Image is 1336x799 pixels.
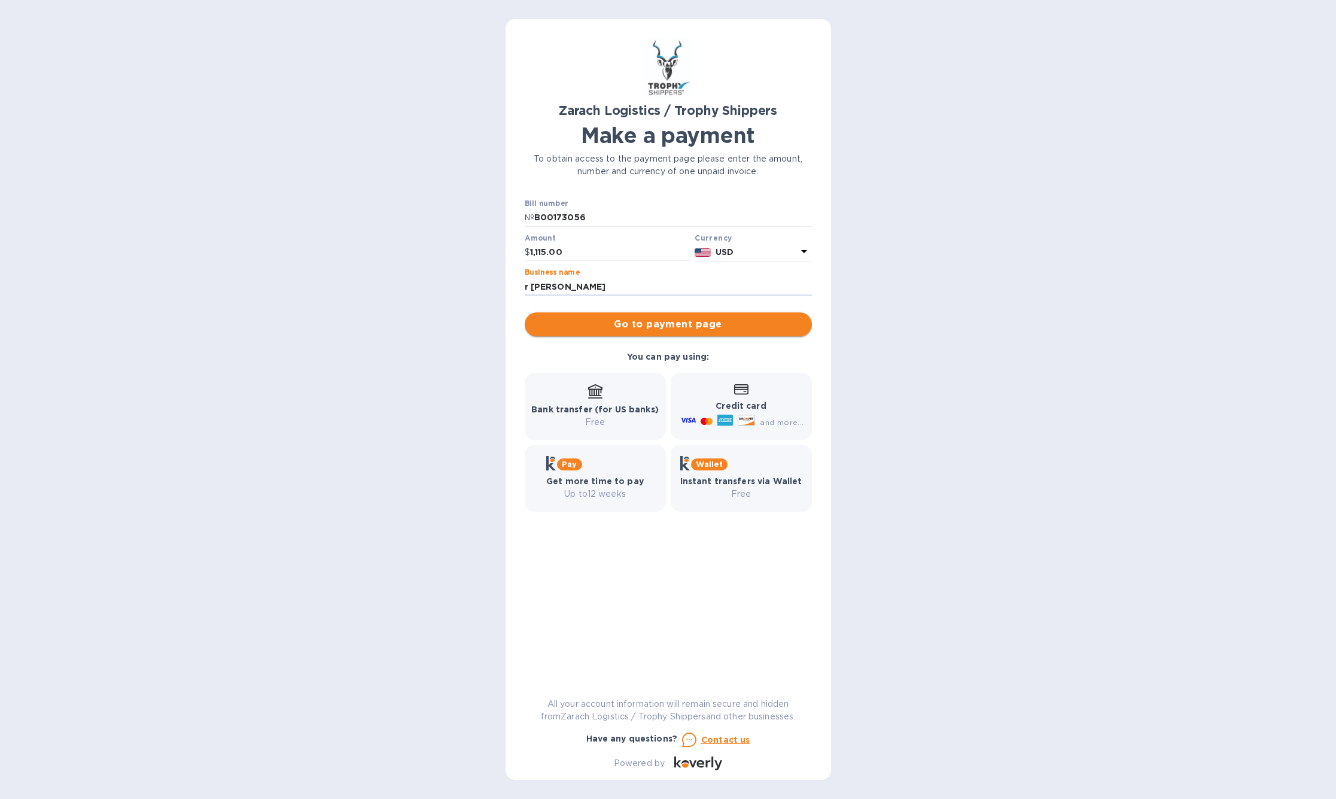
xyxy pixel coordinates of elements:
[614,757,665,770] p: Powered by
[525,211,534,224] p: №
[695,248,711,257] img: USD
[525,200,568,208] label: Bill number
[559,103,777,118] b: Zarach Logistics / Trophy Shippers
[701,735,750,745] u: Contact us
[525,278,812,296] input: Enter business name
[562,460,577,469] b: Pay
[680,488,802,500] p: Free
[696,460,723,469] b: Wallet
[531,416,659,429] p: Free
[716,401,766,411] b: Credit card
[525,269,580,277] label: Business name
[525,123,812,148] h1: Make a payment
[525,698,812,723] p: All your account information will remain secure and hidden from Zarach Logistics / Trophy Shipper...
[586,734,678,743] b: Have any questions?
[525,235,555,242] label: Amount
[760,418,804,427] span: and more...
[525,246,530,259] p: $
[695,233,732,242] b: Currency
[534,317,802,332] span: Go to payment page
[525,312,812,336] button: Go to payment page
[534,209,812,227] input: Enter bill number
[531,405,659,414] b: Bank transfer (for US banks)
[546,476,644,486] b: Get more time to pay
[530,244,690,262] input: 0.00
[525,153,812,178] p: To obtain access to the payment page please enter the amount, number and currency of one unpaid i...
[546,488,644,500] p: Up to 12 weeks
[680,476,802,486] b: Instant transfers via Wallet
[627,352,709,361] b: You can pay using:
[716,247,734,257] b: USD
